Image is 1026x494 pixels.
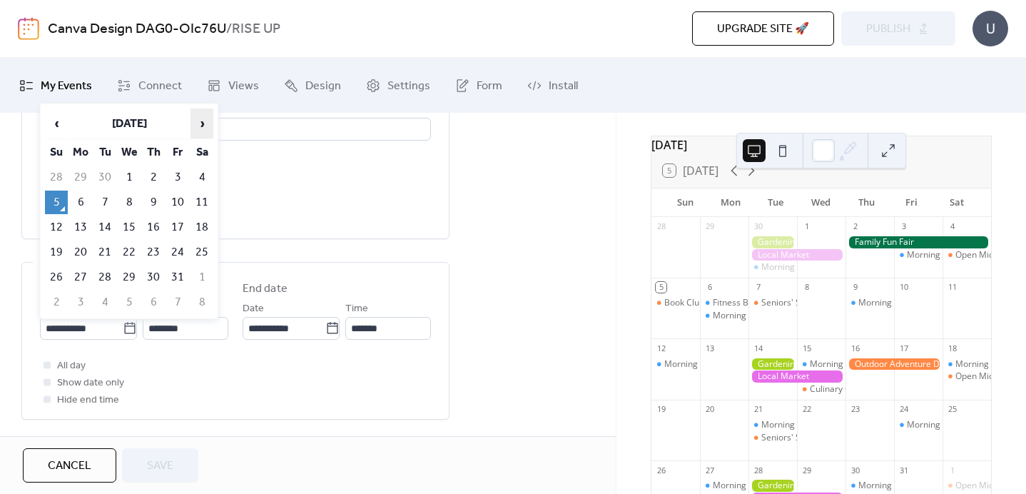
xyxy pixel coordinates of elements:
[93,291,116,314] td: 4
[947,343,958,353] div: 18
[69,166,92,189] td: 29
[700,297,748,309] div: Fitness Bootcamp
[651,297,700,309] div: Book Club Gathering
[753,343,763,353] div: 14
[753,221,763,232] div: 30
[166,241,189,264] td: 24
[797,358,845,370] div: Morning Yoga Bliss
[761,432,836,444] div: Seniors' Social Tea
[48,16,226,43] a: Canva Design DAG0-OIc76U
[651,136,991,153] div: [DATE]
[656,282,666,293] div: 5
[748,236,797,248] div: Gardening Workshop
[45,166,68,189] td: 28
[955,249,1017,261] div: Open Mic Night
[656,221,666,232] div: 28
[48,458,91,475] span: Cancel
[45,266,68,289] td: 26
[943,480,991,492] div: Open Mic Night
[69,241,92,264] td: 20
[69,109,189,139] th: [DATE]
[713,480,789,492] div: Morning Yoga Bliss
[748,297,797,309] div: Seniors' Social Tea
[845,358,943,370] div: Outdoor Adventure Day
[93,191,116,214] td: 7
[935,188,980,217] div: Sat
[663,188,708,217] div: Sun
[850,404,860,415] div: 23
[845,297,894,309] div: Morning Yoga Bliss
[898,221,909,232] div: 3
[907,249,983,261] div: Morning Yoga Bliss
[943,370,991,383] div: Open Mic Night
[748,261,797,273] div: Morning Yoga Bliss
[138,75,182,97] span: Connect
[273,64,352,107] a: Design
[664,297,746,309] div: Book Club Gathering
[664,358,741,370] div: Morning Yoga Bliss
[23,448,116,483] button: Cancel
[45,141,68,164] th: Su
[748,432,797,444] div: Seniors' Social Tea
[845,480,894,492] div: Morning Yoga Bliss
[305,75,341,97] span: Design
[118,166,141,189] td: 1
[704,465,715,475] div: 27
[243,281,288,298] div: End date
[708,188,753,217] div: Mon
[704,343,715,353] div: 13
[801,465,812,475] div: 29
[18,17,39,40] img: logo
[761,261,838,273] div: Morning Yoga Bliss
[748,419,797,431] div: Morning Yoga Bliss
[753,188,798,217] div: Tue
[947,221,958,232] div: 4
[191,266,213,289] td: 1
[717,21,809,38] span: Upgrade site 🚀
[57,358,86,375] span: All day
[748,370,845,383] div: Local Market
[656,465,666,475] div: 26
[232,16,280,43] b: RISE UP
[656,343,666,353] div: 12
[166,216,189,239] td: 17
[898,343,909,353] div: 17
[761,419,838,431] div: Morning Yoga Bliss
[45,216,68,239] td: 12
[850,343,860,353] div: 16
[142,241,165,264] td: 23
[850,282,860,293] div: 9
[142,166,165,189] td: 2
[69,291,92,314] td: 3
[106,64,193,107] a: Connect
[191,291,213,314] td: 8
[445,64,513,107] a: Form
[142,291,165,314] td: 6
[166,141,189,164] th: Fr
[166,291,189,314] td: 7
[801,221,812,232] div: 1
[93,241,116,264] td: 21
[898,404,909,415] div: 24
[191,241,213,264] td: 25
[477,75,502,97] span: Form
[748,480,797,492] div: Gardening Workshop
[57,392,119,409] span: Hide end time
[57,375,124,392] span: Show date only
[142,191,165,214] td: 9
[93,216,116,239] td: 14
[798,188,843,217] div: Wed
[45,241,68,264] td: 19
[196,64,270,107] a: Views
[118,191,141,214] td: 8
[907,419,983,431] div: Morning Yoga Bliss
[355,64,441,107] a: Settings
[955,480,1017,492] div: Open Mic Night
[191,216,213,239] td: 18
[704,282,715,293] div: 6
[243,301,264,318] span: Date
[955,370,1017,383] div: Open Mic Night
[191,109,213,138] span: ›
[748,249,845,261] div: Local Market
[972,11,1008,46] div: U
